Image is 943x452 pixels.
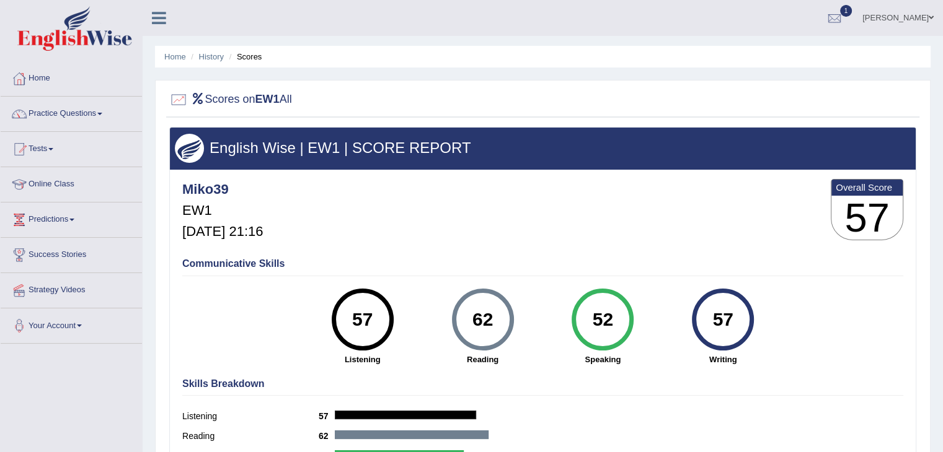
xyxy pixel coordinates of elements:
label: Reading [182,430,319,443]
h4: Communicative Skills [182,258,903,269]
a: Practice Questions [1,97,142,128]
b: 62 [319,431,335,441]
h3: 57 [831,196,903,240]
a: Home [164,52,186,61]
li: Scores [226,51,262,63]
h5: [DATE] 21:16 [182,224,263,239]
a: Predictions [1,202,142,233]
a: Tests [1,132,142,163]
a: Strategy Videos [1,273,142,304]
strong: Speaking [549,354,657,365]
h3: English Wise | EW1 | SCORE REPORT [175,140,911,156]
h4: Skills Breakdown [182,378,903,389]
strong: Writing [669,354,777,365]
h2: Scores on All [169,90,292,109]
div: 57 [340,293,385,346]
h4: Miko39 [182,182,263,197]
span: 1 [840,5,852,17]
b: EW1 [255,93,280,105]
div: 52 [580,293,626,346]
a: Home [1,61,142,92]
a: Success Stories [1,238,142,269]
div: 62 [460,293,505,346]
a: Your Account [1,308,142,339]
a: History [199,52,224,61]
strong: Reading [429,354,537,365]
img: wings.png [175,134,204,163]
b: Overall Score [836,182,898,193]
div: 57 [701,293,746,346]
h5: EW1 [182,203,263,218]
strong: Listening [309,354,417,365]
label: Listening [182,410,319,423]
b: 57 [319,411,335,421]
a: Online Class [1,167,142,198]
